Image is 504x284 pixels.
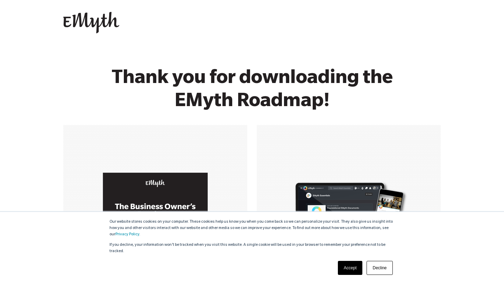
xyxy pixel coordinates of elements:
p: If you decline, your information won’t be tracked when you visit this website. A single cookie wi... [109,242,395,255]
a: Decline [367,261,392,275]
p: Our website stores cookies on your computer. These cookies help us know you when you come back so... [109,219,395,238]
a: Accept [338,261,363,275]
img: EMyth [63,12,119,34]
a: Privacy Policy [115,233,139,237]
iframe: Chat Widget [469,250,504,284]
h1: Thank you for downloading the EMyth Roadmap! [84,68,420,115]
